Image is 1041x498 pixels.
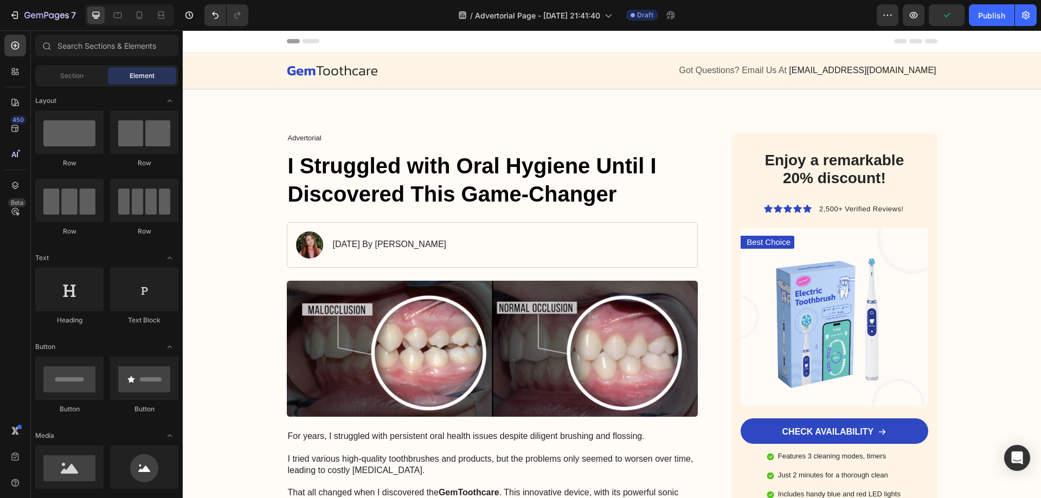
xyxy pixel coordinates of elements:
[104,120,516,179] h1: I Struggled with Oral Hygiene Until I Discovered This Game-Changer
[497,35,604,44] span: Got Questions? Email Us At
[130,71,155,81] span: Element
[564,206,608,217] p: Best Choice
[470,10,473,21] span: /
[558,388,745,414] a: CHECK AVAILABILITY
[60,71,83,81] span: Section
[8,198,26,207] div: Beta
[4,4,81,26] button: 7
[35,431,54,441] span: Media
[110,158,178,168] div: Row
[161,92,178,109] span: Toggle open
[969,4,1014,26] button: Publish
[595,422,718,431] p: Features 3 cleaning modes, timers
[10,115,26,124] div: 450
[637,174,721,183] span: 2,500+ Verified Reviews!
[161,427,178,444] span: Toggle open
[150,209,264,220] p: [DATE] By [PERSON_NAME]
[600,396,691,408] p: CHECK AVAILABILITY
[1004,445,1030,471] div: Open Intercom Messenger
[606,35,753,44] span: [EMAIL_ADDRESS][DOMAIN_NAME]
[567,120,737,158] h2: Enjoy a remarkable 20% discount!
[595,441,718,450] p: Just 2 minutes for a thorough clean
[256,457,317,467] strong: GemToothcare
[35,35,178,56] input: Search Sections & Elements
[35,315,104,325] div: Heading
[35,227,104,236] div: Row
[637,10,653,20] span: Draft
[35,404,104,414] div: Button
[161,338,178,355] span: Toggle open
[35,96,56,106] span: Layout
[35,253,49,263] span: Text
[110,227,178,236] div: Row
[105,104,515,113] p: Advertorial
[978,10,1005,21] div: Publish
[35,342,55,352] span: Button
[183,30,1041,498] iframe: Design area
[113,201,140,228] img: gempages_432750572815254551-5bd19a03-1671-4143-86b7-bde027ed01d1.webp
[475,10,600,21] span: Advertorial Page - [DATE] 21:41:40
[595,460,718,469] p: Includes handy blue and red LED lights
[161,249,178,267] span: Toggle open
[110,315,178,325] div: Text Block
[558,198,745,375] img: gempages_432750572815254551-0d7e7525-506e-417f-9cca-36dbc4333d8d.webp
[204,4,248,26] div: Undo/Redo
[104,250,516,387] img: gempages_432750572815254551-7bf9e89b-4579-4473-9272-fb5c458f7165.webp
[35,158,104,168] div: Row
[110,404,178,414] div: Button
[71,9,76,22] p: 7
